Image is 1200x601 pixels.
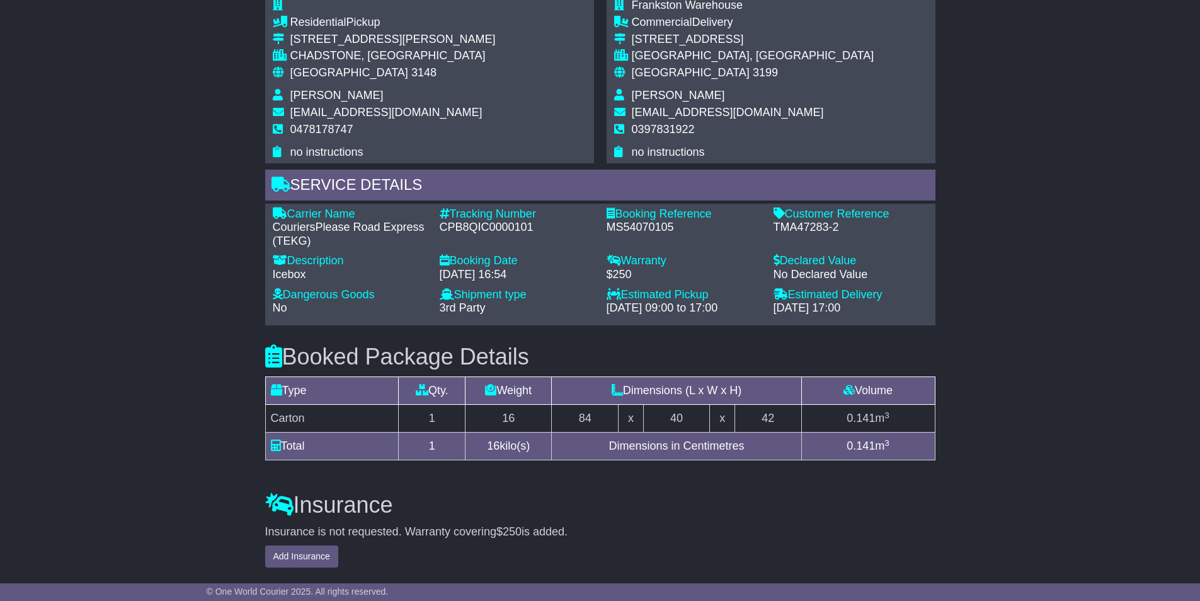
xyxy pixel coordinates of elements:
[552,433,801,460] td: Dimensions in Centimetres
[801,405,935,433] td: m
[643,405,710,433] td: 40
[466,377,552,405] td: Weight
[399,405,466,433] td: 1
[632,33,874,47] div: [STREET_ADDRESS]
[265,344,935,370] h3: Booked Package Details
[440,288,594,302] div: Shipment type
[632,66,750,79] span: [GEOGRAPHIC_DATA]
[607,207,761,221] div: Booking Reference
[290,16,496,30] div: Pickup
[273,268,427,282] div: Icebox
[632,49,874,63] div: [GEOGRAPHIC_DATA], [GEOGRAPHIC_DATA]
[774,301,928,315] div: [DATE] 17:00
[801,433,935,460] td: m
[399,433,466,460] td: 1
[774,288,928,302] div: Estimated Delivery
[466,405,552,433] td: 16
[496,525,522,538] span: $250
[774,221,928,235] div: TMA47283-2
[632,16,692,28] span: Commercial
[290,49,496,63] div: CHADSTONE, [GEOGRAPHIC_DATA]
[710,405,734,433] td: x
[265,546,338,568] button: Add Insurance
[847,412,875,424] span: 0.141
[632,146,705,158] span: no instructions
[847,440,875,452] span: 0.141
[884,438,889,448] sup: 3
[774,207,928,221] div: Customer Reference
[265,170,935,204] div: Service Details
[265,433,399,460] td: Total
[265,405,399,433] td: Carton
[207,586,389,597] span: © One World Courier 2025. All rights reserved.
[632,106,824,119] span: [EMAIL_ADDRESS][DOMAIN_NAME]
[290,33,496,47] div: [STREET_ADDRESS][PERSON_NAME]
[411,66,437,79] span: 3148
[399,377,466,405] td: Qty.
[607,254,761,268] div: Warranty
[440,207,594,221] div: Tracking Number
[265,493,935,518] h3: Insurance
[552,405,619,433] td: 84
[619,405,643,433] td: x
[440,268,594,282] div: [DATE] 16:54
[774,268,928,282] div: No Declared Value
[290,146,363,158] span: no instructions
[440,254,594,268] div: Booking Date
[632,89,725,102] span: [PERSON_NAME]
[290,16,346,28] span: Residential
[290,123,353,136] span: 0478178747
[273,254,427,268] div: Description
[466,433,552,460] td: kilo(s)
[290,66,408,79] span: [GEOGRAPHIC_DATA]
[607,301,761,315] div: [DATE] 09:00 to 17:00
[801,377,935,405] td: Volume
[273,221,427,248] div: CouriersPlease Road Express (TEKG)
[440,301,486,314] span: 3rd Party
[607,288,761,302] div: Estimated Pickup
[273,207,427,221] div: Carrier Name
[290,106,483,119] span: [EMAIL_ADDRESS][DOMAIN_NAME]
[753,66,778,79] span: 3199
[632,16,874,30] div: Delivery
[774,254,928,268] div: Declared Value
[607,221,761,235] div: MS54070105
[487,440,500,452] span: 16
[884,411,889,420] sup: 3
[265,525,935,539] div: Insurance is not requested. Warranty covering is added.
[290,89,384,102] span: [PERSON_NAME]
[273,301,287,314] span: No
[607,268,761,282] div: $250
[734,405,801,433] td: 42
[273,288,427,302] div: Dangerous Goods
[265,377,399,405] td: Type
[552,377,801,405] td: Dimensions (L x W x H)
[440,221,594,235] div: CPB8QIC0000101
[632,123,695,136] span: 0397831922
